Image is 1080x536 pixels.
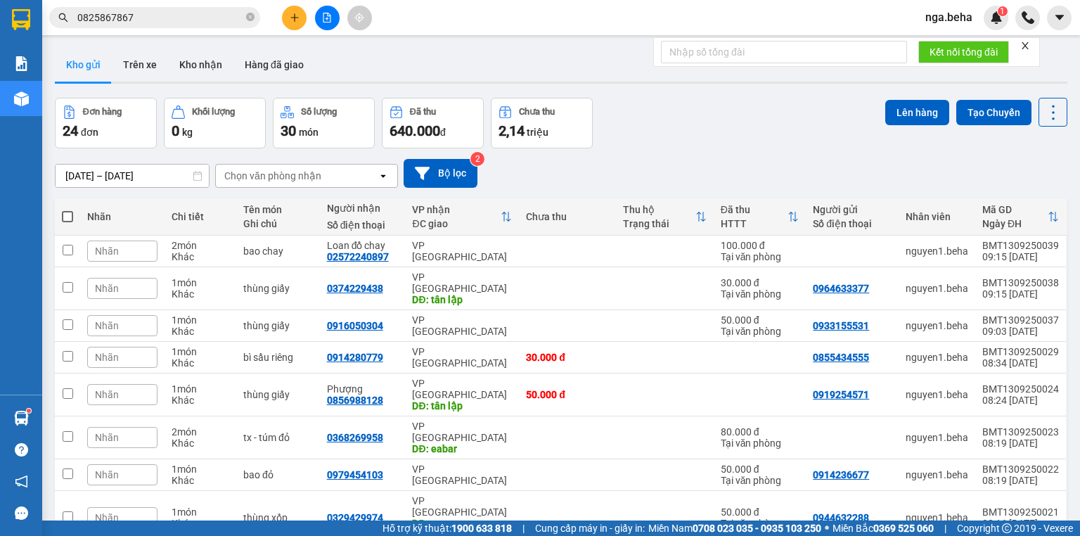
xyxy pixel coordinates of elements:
[327,383,399,395] div: Phượng
[56,165,209,187] input: Select a date range.
[14,56,29,71] img: solution-icon
[412,378,512,400] div: VP [GEOGRAPHIC_DATA]
[721,204,788,215] div: Đã thu
[412,272,512,294] div: VP [GEOGRAPHIC_DATA]
[14,91,29,106] img: warehouse-icon
[721,314,799,326] div: 50.000 đ
[914,8,984,26] span: nga.beha
[526,211,609,222] div: Chưa thu
[535,521,645,536] span: Cung cấp máy in - giấy in:
[906,320,968,331] div: nguyen1.beha
[721,506,799,518] div: 50.000 đ
[990,11,1003,24] img: icon-new-feature
[1020,41,1030,51] span: close
[81,127,98,138] span: đơn
[982,314,1059,326] div: BMT1309250037
[944,521,946,536] span: |
[182,127,193,138] span: kg
[168,48,233,82] button: Kho nhận
[243,283,313,294] div: thùng giấy
[721,426,799,438] div: 80.000 đ
[405,198,519,236] th: Toggle SortBy
[499,122,525,139] span: 2,14
[1022,11,1034,24] img: phone-icon
[1047,6,1072,30] button: caret-down
[77,10,243,25] input: Tìm tên, số ĐT hoặc mã đơn
[906,245,968,257] div: nguyen1.beha
[412,204,501,215] div: VP nhận
[519,107,555,117] div: Chưa thu
[982,518,1059,529] div: 08:16 [DATE]
[412,346,512,369] div: VP [GEOGRAPHIC_DATA]
[315,6,340,30] button: file-add
[906,389,968,400] div: nguyen1.beha
[873,523,934,534] strong: 0369 525 060
[95,389,119,400] span: Nhãn
[95,432,119,443] span: Nhãn
[440,127,446,138] span: đ
[299,127,319,138] span: món
[975,198,1066,236] th: Toggle SortBy
[982,383,1059,395] div: BMT1309250024
[982,326,1059,337] div: 09:03 [DATE]
[906,352,968,363] div: nguyen1.beha
[412,218,501,229] div: ĐC giao
[382,521,512,536] span: Hỗ trợ kỹ thuật:
[95,469,119,480] span: Nhãn
[721,240,799,251] div: 100.000 đ
[412,400,512,411] div: DĐ: tân lập
[243,469,313,480] div: bao đỏ
[813,204,892,215] div: Người gửi
[327,219,399,231] div: Số điện thoại
[273,98,375,148] button: Số lượng30món
[623,204,695,215] div: Thu hộ
[243,432,313,443] div: tx - túm đỏ
[813,218,892,229] div: Số điện thoại
[906,512,968,523] div: nguyen1.beha
[813,352,869,363] div: 0855434555
[55,98,157,148] button: Đơn hàng24đơn
[301,107,337,117] div: Số lượng
[15,475,28,488] span: notification
[58,13,68,23] span: search
[27,409,31,413] sup: 1
[63,122,78,139] span: 24
[721,218,788,229] div: HTTT
[1053,11,1066,24] span: caret-down
[1002,523,1012,533] span: copyright
[412,294,512,305] div: DĐ: tân lập
[906,211,968,222] div: Nhân viên
[172,464,229,475] div: 1 món
[172,326,229,337] div: Khác
[164,98,266,148] button: Khối lượng0kg
[813,389,869,400] div: 0919254571
[327,203,399,214] div: Người nhận
[982,251,1059,262] div: 09:15 [DATE]
[906,432,968,443] div: nguyen1.beha
[327,240,399,251] div: Loan đồ chay
[95,245,119,257] span: Nhãn
[982,277,1059,288] div: BMT1309250038
[243,204,313,215] div: Tên món
[404,159,477,188] button: Bộ lọc
[522,521,525,536] span: |
[172,314,229,326] div: 1 món
[721,464,799,475] div: 50.000 đ
[172,277,229,288] div: 1 món
[322,13,332,23] span: file-add
[327,251,389,262] div: 02572240897
[172,518,229,529] div: Khác
[327,432,383,443] div: 0368269958
[192,107,235,117] div: Khối lượng
[172,346,229,357] div: 1 món
[172,357,229,369] div: Khác
[327,469,383,480] div: 0979454103
[172,475,229,486] div: Khác
[172,251,229,262] div: Khác
[825,525,829,531] span: ⚪️
[15,506,28,520] span: message
[623,218,695,229] div: Trạng thái
[14,411,29,426] img: warehouse-icon
[112,48,168,82] button: Trên xe
[982,288,1059,300] div: 09:15 [DATE]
